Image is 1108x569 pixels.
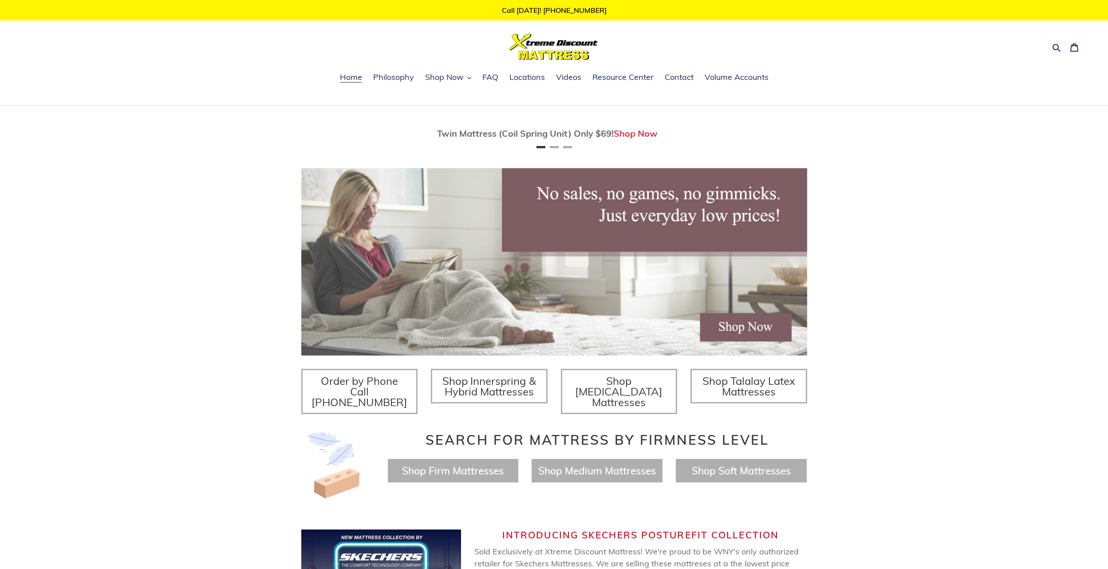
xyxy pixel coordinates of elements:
[556,72,581,83] span: Videos
[702,374,795,398] span: Shop Talalay Latex Mattresses
[552,71,586,84] a: Videos
[426,431,769,448] span: Search for Mattress by Firmness Level
[301,369,418,414] a: Order by Phone Call [PHONE_NUMBER]
[660,71,698,84] a: Contact
[502,529,779,541] span: Introducing Skechers Posturefit Collection
[588,71,658,84] a: Resource Center
[665,72,694,83] span: Contact
[301,432,368,498] img: Image-of-brick- and-feather-representing-firm-and-soft-feel
[335,71,367,84] a: Home
[369,71,418,84] a: Philosophy
[550,146,559,148] button: Page 2
[563,146,572,148] button: Page 3
[431,369,548,403] a: Shop Innerspring & Hybrid Mattresses
[705,72,769,83] span: Volume Accounts
[437,128,614,139] span: Twin Mattress (Coil Spring Unit) Only $69!
[700,71,773,84] a: Volume Accounts
[690,369,807,403] a: Shop Talalay Latex Mattresses
[442,374,536,398] span: Shop Innerspring & Hybrid Mattresses
[421,71,476,84] button: Shop Now
[536,146,545,148] button: Page 1
[505,71,549,84] a: Locations
[538,464,656,477] a: Shop Medium Mattresses
[592,72,654,83] span: Resource Center
[373,72,414,83] span: Philosophy
[575,374,662,409] span: Shop [MEDICAL_DATA] Mattresses
[509,72,545,83] span: Locations
[402,464,504,477] a: Shop Firm Mattresses
[478,71,503,84] a: FAQ
[482,72,498,83] span: FAQ
[509,34,598,60] img: Xtreme Discount Mattress
[614,128,658,139] a: Shop Now
[561,369,678,414] a: Shop [MEDICAL_DATA] Mattresses
[340,72,362,83] span: Home
[692,464,791,477] a: Shop Soft Mattresses
[425,72,464,83] span: Shop Now
[301,168,807,356] img: herobannermay2022-1652879215306_1200x.jpg
[312,374,407,409] span: Order by Phone Call [PHONE_NUMBER]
